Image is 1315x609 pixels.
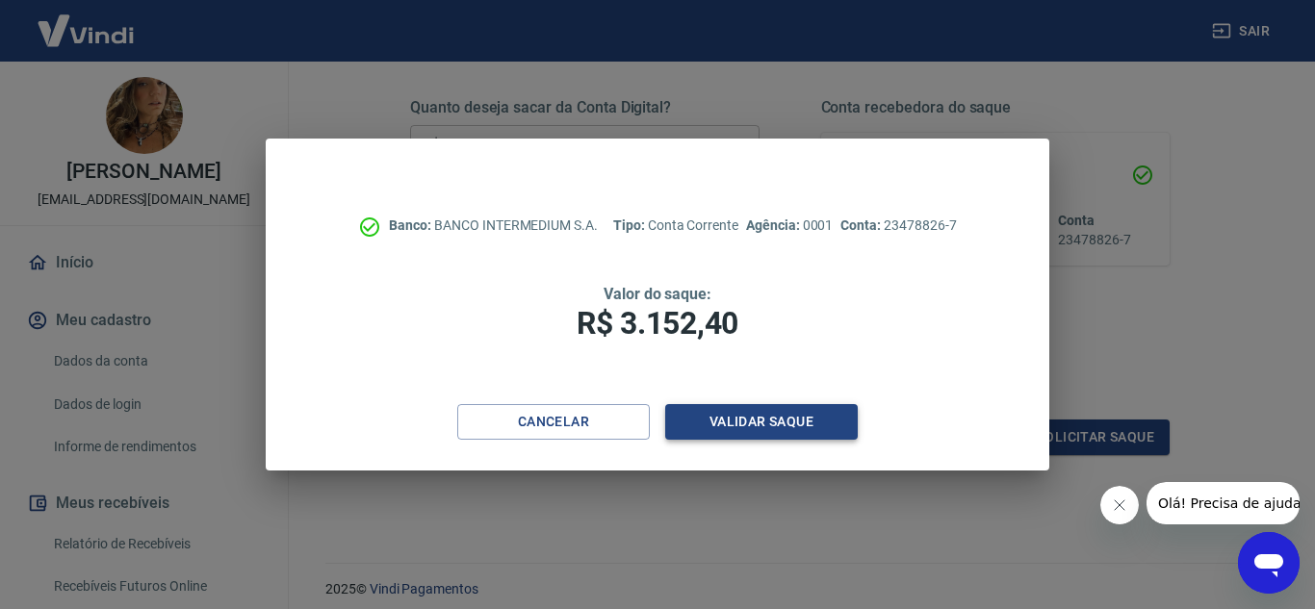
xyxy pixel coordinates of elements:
span: Banco: [389,217,434,233]
span: Agência: [746,217,803,233]
span: R$ 3.152,40 [577,305,738,342]
p: 23478826-7 [840,216,956,236]
span: Valor do saque: [604,285,711,303]
p: 0001 [746,216,833,236]
iframe: Fechar mensagem [1100,486,1139,524]
button: Validar saque [665,404,858,440]
p: BANCO INTERMEDIUM S.A. [389,216,598,236]
span: Olá! Precisa de ajuda? [12,13,162,29]
iframe: Botão para abrir a janela de mensagens [1238,532,1300,594]
button: Cancelar [457,404,650,440]
span: Conta: [840,217,884,233]
iframe: Mensagem da empresa [1147,482,1300,524]
p: Conta Corrente [613,216,738,236]
span: Tipo: [613,217,648,233]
